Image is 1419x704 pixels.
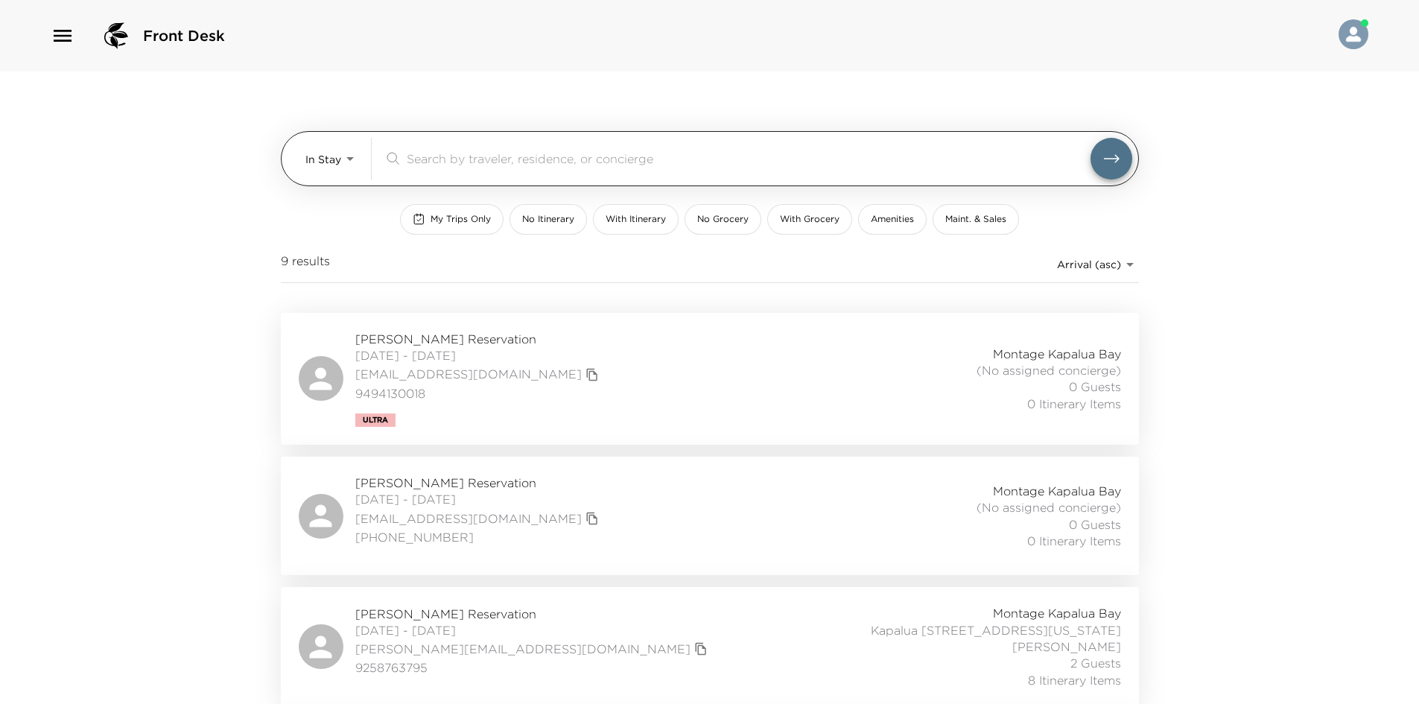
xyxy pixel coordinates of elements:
[780,213,839,226] span: With Grocery
[767,204,852,235] button: With Grocery
[593,204,679,235] button: With Itinerary
[606,213,666,226] span: With Itinerary
[143,25,225,46] span: Front Desk
[1069,516,1121,533] span: 0 Guests
[1027,533,1121,549] span: 0 Itinerary Items
[993,483,1121,499] span: Montage Kapalua Bay
[522,213,574,226] span: No Itinerary
[977,362,1121,378] span: (No assigned concierge)
[685,204,761,235] button: No Grocery
[1027,396,1121,412] span: 0 Itinerary Items
[407,150,1091,167] input: Search by traveler, residence, or concierge
[355,529,603,545] span: [PHONE_NUMBER]
[1069,378,1121,395] span: 0 Guests
[355,606,711,622] span: [PERSON_NAME] Reservation
[355,491,603,507] span: [DATE] - [DATE]
[1012,638,1121,655] span: [PERSON_NAME]
[858,204,927,235] button: Amenities
[281,457,1139,575] a: [PERSON_NAME] Reservation[DATE] - [DATE][EMAIL_ADDRESS][DOMAIN_NAME]copy primary member email[PHO...
[355,331,603,347] span: [PERSON_NAME] Reservation
[363,416,388,425] span: Ultra
[871,622,1121,638] span: Kapalua [STREET_ADDRESS][US_STATE]
[1057,258,1121,271] span: Arrival (asc)
[1070,655,1121,671] span: 2 Guests
[509,204,587,235] button: No Itinerary
[1339,19,1368,49] img: User
[993,346,1121,362] span: Montage Kapalua Bay
[355,475,603,491] span: [PERSON_NAME] Reservation
[305,153,341,166] span: In Stay
[355,641,691,657] a: [PERSON_NAME][EMAIL_ADDRESS][DOMAIN_NAME]
[431,213,491,226] span: My Trips Only
[1028,672,1121,688] span: 8 Itinerary Items
[871,213,914,226] span: Amenities
[400,204,504,235] button: My Trips Only
[281,313,1139,445] a: [PERSON_NAME] Reservation[DATE] - [DATE][EMAIL_ADDRESS][DOMAIN_NAME]copy primary member email9494...
[977,499,1121,516] span: (No assigned concierge)
[933,204,1019,235] button: Maint. & Sales
[691,638,711,659] button: copy primary member email
[355,385,603,402] span: 9494130018
[945,213,1006,226] span: Maint. & Sales
[355,510,582,527] a: [EMAIL_ADDRESS][DOMAIN_NAME]
[582,364,603,385] button: copy primary member email
[98,18,134,54] img: logo
[355,366,582,382] a: [EMAIL_ADDRESS][DOMAIN_NAME]
[582,508,603,529] button: copy primary member email
[355,659,711,676] span: 9258763795
[355,622,711,638] span: [DATE] - [DATE]
[697,213,749,226] span: No Grocery
[993,605,1121,621] span: Montage Kapalua Bay
[281,253,330,276] span: 9 results
[355,347,603,364] span: [DATE] - [DATE]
